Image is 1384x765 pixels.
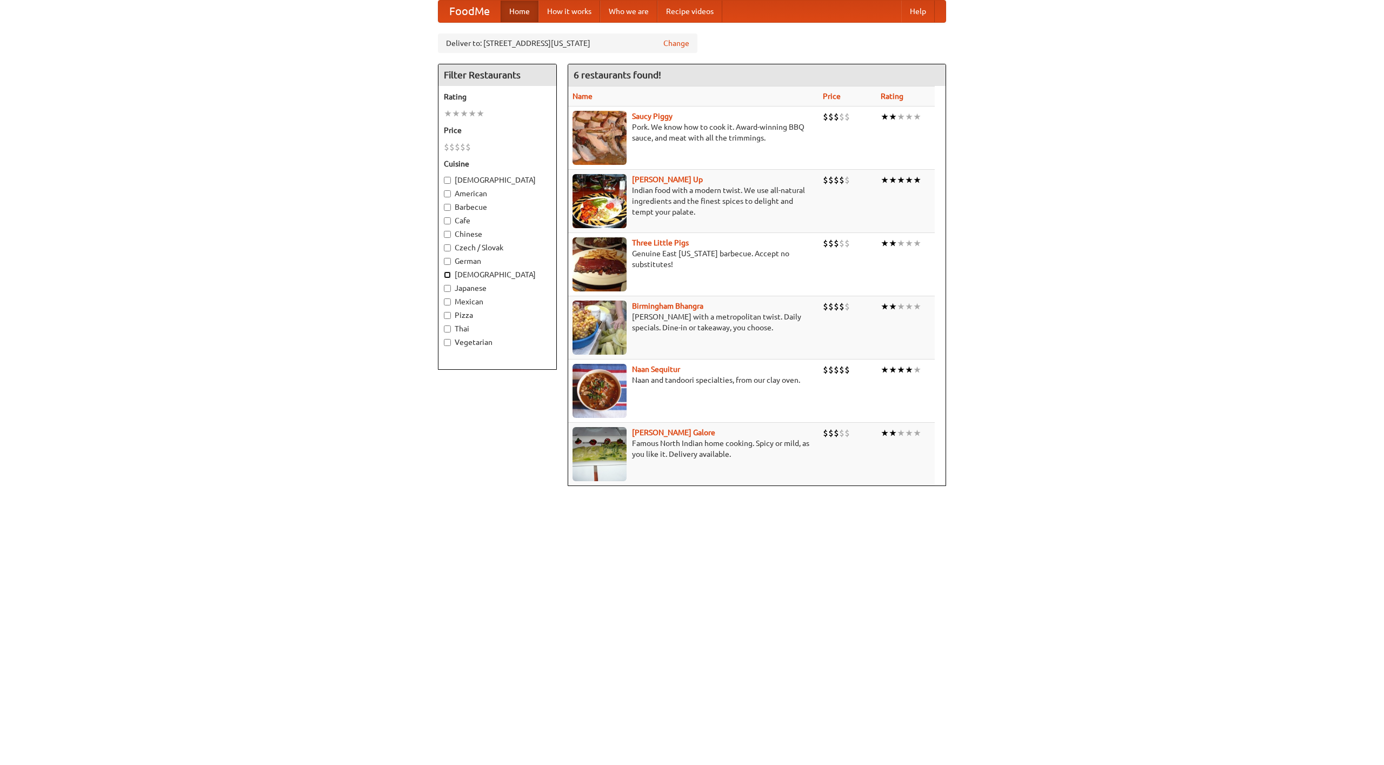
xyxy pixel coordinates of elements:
[573,375,814,385] p: Naan and tandoori specialties, from our clay oven.
[839,237,844,249] li: $
[444,204,451,211] input: Barbecue
[823,237,828,249] li: $
[468,108,476,119] li: ★
[444,231,451,238] input: Chinese
[465,141,471,153] li: $
[913,301,921,312] li: ★
[905,301,913,312] li: ★
[444,283,551,294] label: Japanese
[839,364,844,376] li: $
[444,339,451,346] input: Vegetarian
[632,112,673,121] a: Saucy Piggy
[444,188,551,199] label: American
[501,1,538,22] a: Home
[573,364,627,418] img: naansequitur.jpg
[444,337,551,348] label: Vegetarian
[632,238,689,247] a: Three Little Pigs
[844,174,850,186] li: $
[444,285,451,292] input: Japanese
[828,237,834,249] li: $
[444,108,452,119] li: ★
[460,141,465,153] li: $
[889,364,897,376] li: ★
[905,364,913,376] li: ★
[573,438,814,460] p: Famous North Indian home cooking. Spicy or mild, as you like it. Delivery available.
[444,158,551,169] h5: Cuisine
[452,108,460,119] li: ★
[460,108,468,119] li: ★
[573,311,814,333] p: [PERSON_NAME] with a metropolitan twist. Daily specials. Dine-in or takeaway, you choose.
[834,427,839,439] li: $
[573,92,593,101] a: Name
[889,237,897,249] li: ★
[444,258,451,265] input: German
[839,301,844,312] li: $
[905,427,913,439] li: ★
[823,427,828,439] li: $
[881,92,903,101] a: Rating
[573,185,814,217] p: Indian food with a modern twist. We use all-natural ingredients and the finest spices to delight ...
[828,301,834,312] li: $
[889,427,897,439] li: ★
[632,175,703,184] b: [PERSON_NAME] Up
[438,64,556,86] h4: Filter Restaurants
[573,111,627,165] img: saucy.jpg
[913,174,921,186] li: ★
[881,364,889,376] li: ★
[897,364,905,376] li: ★
[444,215,551,226] label: Cafe
[839,111,844,123] li: $
[632,365,680,374] a: Naan Sequitur
[538,1,600,22] a: How it works
[438,1,501,22] a: FoodMe
[449,141,455,153] li: $
[834,237,839,249] li: $
[663,38,689,49] a: Change
[573,248,814,270] p: Genuine East [US_STATE] barbecue. Accept no substitutes!
[444,175,551,185] label: [DEMOGRAPHIC_DATA]
[444,141,449,153] li: $
[444,269,551,280] label: [DEMOGRAPHIC_DATA]
[444,91,551,102] h5: Rating
[823,92,841,101] a: Price
[823,364,828,376] li: $
[834,301,839,312] li: $
[632,428,715,437] a: [PERSON_NAME] Galore
[573,237,627,291] img: littlepigs.jpg
[573,122,814,143] p: Pork. We know how to cook it. Award-winning BBQ sauce, and meat with all the trimmings.
[573,301,627,355] img: bhangra.jpg
[881,427,889,439] li: ★
[897,427,905,439] li: ★
[444,244,451,251] input: Czech / Slovak
[632,302,703,310] a: Birmingham Bhangra
[897,174,905,186] li: ★
[889,174,897,186] li: ★
[897,237,905,249] li: ★
[828,174,834,186] li: $
[657,1,722,22] a: Recipe videos
[828,364,834,376] li: $
[897,111,905,123] li: ★
[823,174,828,186] li: $
[897,301,905,312] li: ★
[881,111,889,123] li: ★
[444,310,551,321] label: Pizza
[444,242,551,253] label: Czech / Slovak
[844,301,850,312] li: $
[444,323,551,334] label: Thai
[889,301,897,312] li: ★
[834,174,839,186] li: $
[913,364,921,376] li: ★
[444,177,451,184] input: [DEMOGRAPHIC_DATA]
[444,271,451,278] input: [DEMOGRAPHIC_DATA]
[913,427,921,439] li: ★
[913,237,921,249] li: ★
[455,141,460,153] li: $
[574,70,661,80] ng-pluralize: 6 restaurants found!
[444,202,551,212] label: Barbecue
